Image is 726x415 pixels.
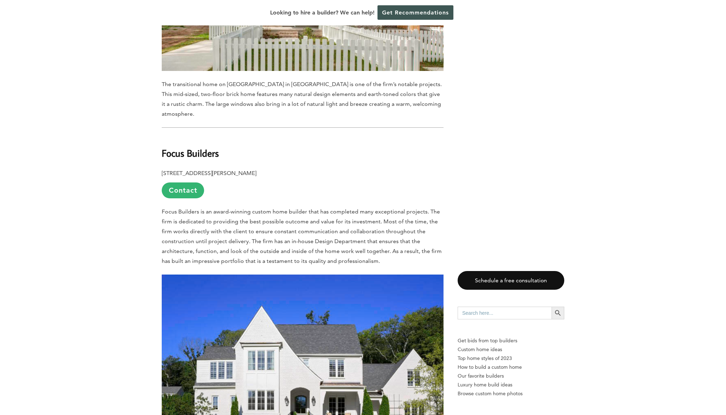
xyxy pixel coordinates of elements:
[458,307,552,319] input: Search here...
[458,389,564,398] a: Browse custom home photos
[458,345,564,354] a: Custom home ideas
[162,81,442,117] span: The transitional home on [GEOGRAPHIC_DATA] in [GEOGRAPHIC_DATA] is one of the firm’s notable proj...
[458,354,564,363] a: Top home styles of 2023
[458,372,564,380] a: Our favorite builders
[458,271,564,290] a: Schedule a free consultation
[377,5,453,20] a: Get Recommendations
[458,336,564,345] p: Get bids from top builders
[162,170,256,176] b: [STREET_ADDRESS][PERSON_NAME]
[458,363,564,372] a: How to build a custom home
[691,380,718,407] iframe: Drift Widget Chat Controller
[162,208,442,264] span: Focus Builders is an award-winning custom home builder that has completed many exceptional projec...
[554,309,562,317] svg: Search
[162,147,219,159] b: Focus Builders
[162,182,204,198] a: Contact
[458,380,564,389] a: Luxury home build ideas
